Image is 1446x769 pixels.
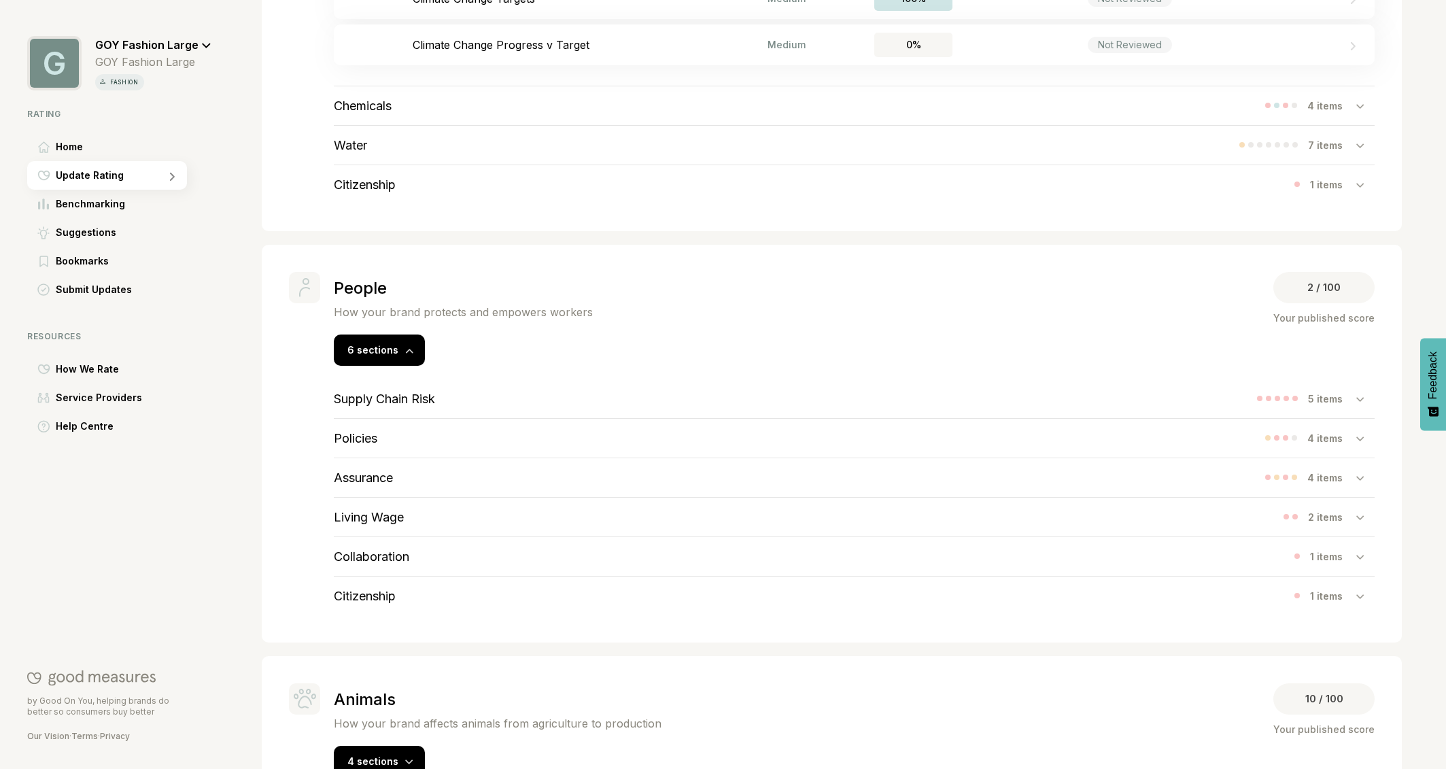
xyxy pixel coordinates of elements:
h3: Supply Chain Risk [334,392,435,406]
a: How We RateHow We Rate [27,355,211,383]
img: Animals [294,689,316,708]
img: People [299,278,311,297]
div: 4 items [1307,100,1356,112]
a: BookmarksBookmarks [27,247,211,275]
div: Medium [768,39,815,50]
div: 1 items [1310,551,1356,562]
img: Benchmarking [38,199,49,209]
a: Submit UpdatesSubmit Updates [27,275,211,304]
span: 4 sections [347,755,398,767]
span: Submit Updates [56,281,132,298]
span: Feedback [1427,352,1439,399]
button: Feedback - Show survey [1420,338,1446,430]
h2: Animals [334,689,661,709]
a: Our Vision [27,731,69,741]
div: 4 items [1307,472,1356,483]
span: Bookmarks [56,253,109,269]
p: How your brand affects animals from agriculture to production [334,717,661,730]
div: Resources [27,331,211,341]
h3: Citizenship [334,177,396,192]
img: Suggestions [37,226,50,239]
img: Help Centre [37,420,50,433]
p: How your brand protects and empowers workers [334,305,593,319]
div: Your published score [1273,310,1375,326]
img: How We Rate [37,364,50,375]
div: 1 items [1310,590,1356,602]
img: Service Providers [37,392,50,403]
span: How We Rate [56,361,119,377]
p: fashion [107,77,141,88]
span: Benchmarking [56,196,125,212]
a: HomeHome [27,133,211,161]
div: 2 items [1308,511,1356,523]
h2: People [334,278,593,298]
div: GOY Fashion Large [95,55,211,69]
div: Not Reviewed [1088,37,1172,53]
span: 6 sections [347,344,398,356]
img: Update Rating [37,170,50,181]
span: Suggestions [56,224,116,241]
div: · · [27,731,187,742]
div: 4 items [1307,432,1356,444]
img: Home [38,141,50,153]
img: Good On You [27,670,156,686]
iframe: Website support platform help button [1386,709,1432,755]
a: Terms [71,731,98,741]
img: Bookmarks [39,256,48,267]
a: Help CentreHelp Centre [27,412,211,441]
div: 0% [874,33,952,57]
div: 1 items [1310,179,1356,190]
div: 2 / 100 [1273,272,1375,303]
p: Climate Change Progress v Target [413,38,768,52]
span: Service Providers [56,390,142,406]
a: Privacy [100,731,130,741]
div: 5 items [1308,393,1356,405]
h3: Assurance [334,471,393,485]
a: BenchmarkingBenchmarking [27,190,211,218]
h3: Policies [334,431,377,445]
span: Update Rating [56,167,124,184]
img: Submit Updates [37,284,50,296]
h3: Chemicals [334,99,392,113]
a: Service ProvidersService Providers [27,383,211,412]
div: Your published score [1273,721,1375,738]
h3: Citizenship [334,589,396,603]
p: by Good On You, helping brands do better so consumers buy better [27,696,187,717]
a: SuggestionsSuggestions [27,218,211,247]
h3: Collaboration [334,549,409,564]
h3: Living Wage [334,510,404,524]
a: Update RatingUpdate Rating [27,161,211,190]
img: vertical icon [98,77,107,86]
span: GOY Fashion Large [95,38,199,52]
div: Rating [27,109,211,119]
span: Help Centre [56,418,114,434]
div: 7 items [1308,139,1356,151]
h3: Water [334,138,367,152]
div: 10 / 100 [1273,683,1375,715]
span: Home [56,139,83,155]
